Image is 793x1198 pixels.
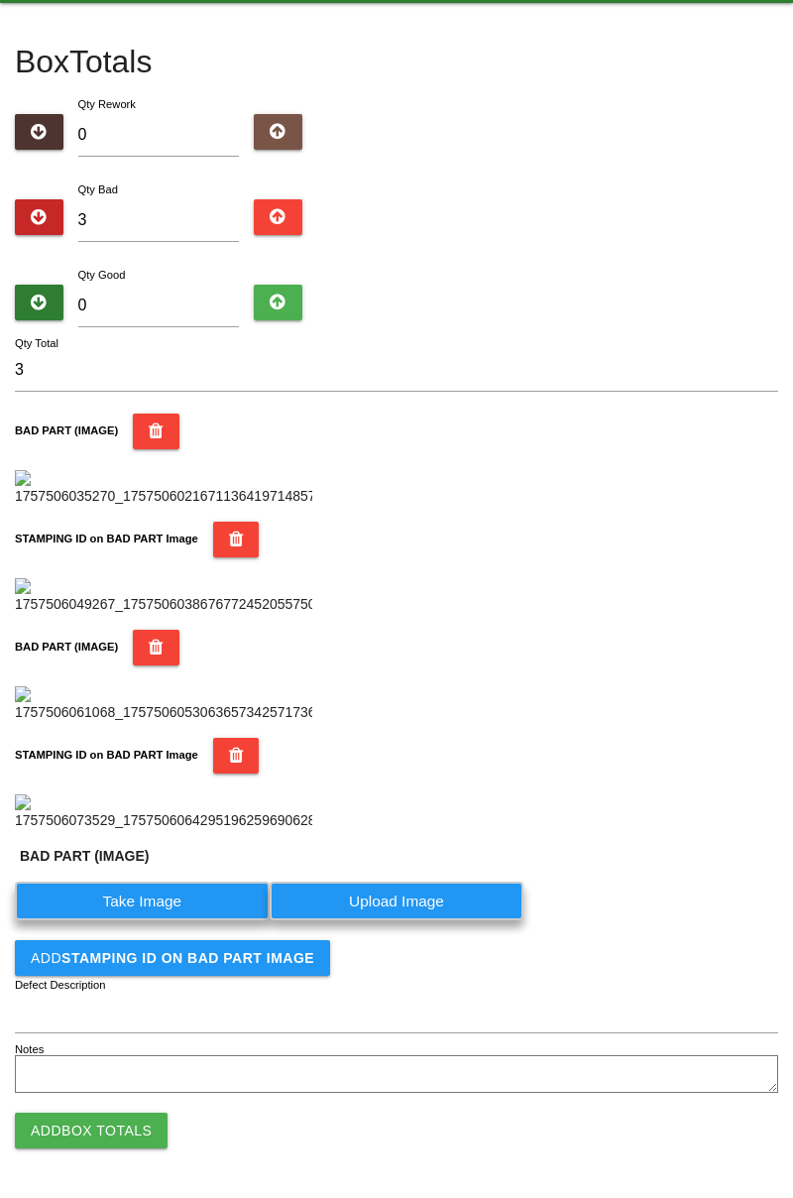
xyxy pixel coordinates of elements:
[133,630,179,665] button: BAD PART (IMAGE)
[15,578,312,615] img: 1757506049267_17575060386767724520557509812619.jpg
[133,414,179,449] button: BAD PART (IMAGE)
[78,183,118,195] label: Qty Bad
[213,522,260,557] button: STAMPING ID on BAD PART Image
[78,98,136,110] label: Qty Rework
[270,882,524,920] label: Upload Image
[15,1041,44,1058] label: Notes
[15,686,312,723] img: 1757506061068_17575060530636573425717361036111.jpg
[15,1113,168,1148] button: AddBox Totals
[15,940,330,976] button: AddSTAMPING ID on BAD PART Image
[15,45,778,79] h4: Box Totals
[15,794,312,831] img: 1757506073529_17575060642951962596906281200957.jpg
[213,738,260,774] button: STAMPING ID on BAD PART Image
[15,470,312,507] img: 1757506035270_17575060216711364197148578951830.jpg
[78,269,126,281] label: Qty Good
[15,424,118,436] b: BAD PART (IMAGE)
[15,882,270,920] label: Take Image
[15,749,198,761] b: STAMPING ID on BAD PART Image
[20,848,149,864] b: BAD PART (IMAGE)
[15,533,198,544] b: STAMPING ID on BAD PART Image
[15,335,58,352] label: Qty Total
[15,977,106,994] label: Defect Description
[15,641,118,653] b: BAD PART (IMAGE)
[61,950,314,966] b: STAMPING ID on BAD PART Image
